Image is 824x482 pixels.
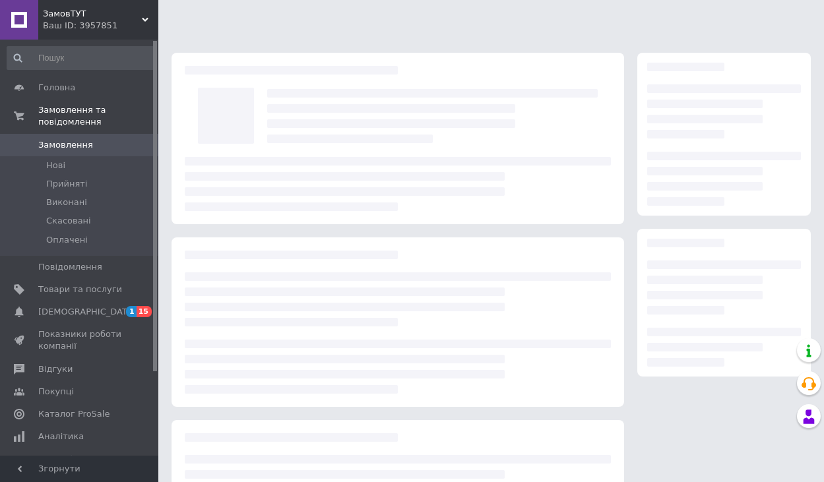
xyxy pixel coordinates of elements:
[38,261,102,273] span: Повідомлення
[38,139,93,151] span: Замовлення
[38,453,122,477] span: Управління сайтом
[38,408,110,420] span: Каталог ProSale
[38,306,136,318] span: [DEMOGRAPHIC_DATA]
[38,104,158,128] span: Замовлення та повідомлення
[46,215,91,227] span: Скасовані
[43,20,158,32] div: Ваш ID: 3957851
[38,82,75,94] span: Головна
[46,196,87,208] span: Виконані
[46,160,65,171] span: Нові
[38,431,84,442] span: Аналітика
[46,178,87,190] span: Прийняті
[137,306,152,317] span: 15
[38,284,122,295] span: Товари та послуги
[126,306,137,317] span: 1
[38,386,74,398] span: Покупці
[46,234,88,246] span: Оплачені
[38,363,73,375] span: Відгуки
[7,46,156,70] input: Пошук
[38,328,122,352] span: Показники роботи компанії
[43,8,142,20] span: ЗамовТУТ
